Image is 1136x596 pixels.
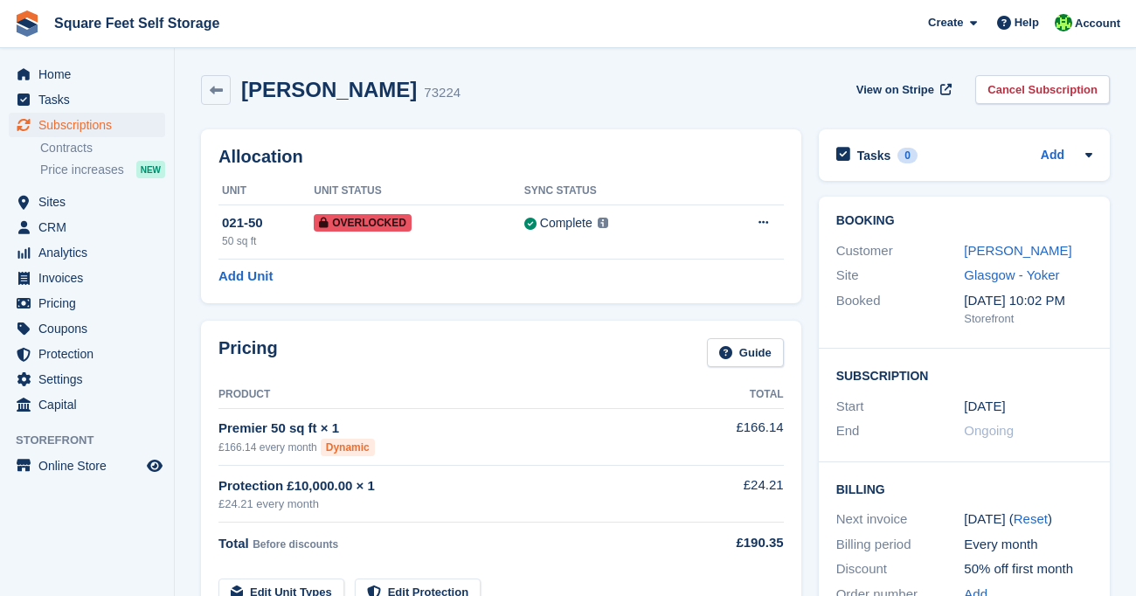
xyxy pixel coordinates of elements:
[524,177,705,205] th: Sync Status
[16,432,174,449] span: Storefront
[849,75,955,104] a: View on Stripe
[218,267,273,287] a: Add Unit
[38,113,143,137] span: Subscriptions
[222,213,314,233] div: 021-50
[964,291,1092,311] div: [DATE] 10:02 PM
[38,87,143,112] span: Tasks
[14,10,40,37] img: stora-icon-8386f47178a22dfd0bd8f6a31ec36ba5ce8667c1dd55bd0f319d3a0aa187defe.svg
[9,367,165,392] a: menu
[964,535,1092,555] div: Every month
[1015,14,1039,31] span: Help
[856,81,934,99] span: View on Stripe
[836,509,965,530] div: Next invoice
[928,14,963,31] span: Create
[218,496,697,513] div: £24.21 every month
[144,455,165,476] a: Preview store
[964,243,1071,258] a: [PERSON_NAME]
[40,140,165,156] a: Contracts
[314,214,412,232] span: Overlocked
[9,215,165,239] a: menu
[218,476,697,496] div: Protection £10,000.00 × 1
[9,454,165,478] a: menu
[964,423,1014,438] span: Ongoing
[540,214,592,232] div: Complete
[707,338,784,367] a: Guide
[40,162,124,178] span: Price increases
[40,160,165,179] a: Price increases NEW
[9,113,165,137] a: menu
[38,62,143,87] span: Home
[218,419,697,439] div: Premier 50 sq ft × 1
[9,342,165,366] a: menu
[697,408,784,465] td: £166.14
[38,291,143,315] span: Pricing
[697,381,784,409] th: Total
[218,177,314,205] th: Unit
[38,190,143,214] span: Sites
[9,266,165,290] a: menu
[964,267,1059,282] a: Glasgow - Yoker
[38,266,143,290] span: Invoices
[964,397,1005,417] time: 2025-02-22 01:00:00 UTC
[836,291,965,328] div: Booked
[38,342,143,366] span: Protection
[964,310,1092,328] div: Storefront
[218,147,784,167] h2: Allocation
[1014,511,1048,526] a: Reset
[38,454,143,478] span: Online Store
[321,439,375,456] div: Dynamic
[38,240,143,265] span: Analytics
[9,87,165,112] a: menu
[1055,14,1072,31] img: Lorraine Cassidy
[697,466,784,523] td: £24.21
[38,367,143,392] span: Settings
[836,421,965,441] div: End
[897,148,918,163] div: 0
[1075,15,1120,32] span: Account
[964,559,1092,579] div: 50% off first month
[253,538,338,551] span: Before discounts
[241,78,417,101] h2: [PERSON_NAME]
[218,338,278,367] h2: Pricing
[964,509,1092,530] div: [DATE] ( )
[836,480,1092,497] h2: Billing
[9,62,165,87] a: menu
[9,190,165,214] a: menu
[836,397,965,417] div: Start
[9,392,165,417] a: menu
[47,9,226,38] a: Square Feet Self Storage
[314,177,524,205] th: Unit Status
[9,316,165,341] a: menu
[38,316,143,341] span: Coupons
[1041,146,1064,166] a: Add
[836,366,1092,384] h2: Subscription
[598,218,608,228] img: icon-info-grey-7440780725fd019a000dd9b08b2336e03edf1995a4989e88bcd33f0948082b44.svg
[836,241,965,261] div: Customer
[218,381,697,409] th: Product
[38,215,143,239] span: CRM
[697,533,784,553] div: £190.35
[136,161,165,178] div: NEW
[836,266,965,286] div: Site
[222,233,314,249] div: 50 sq ft
[9,291,165,315] a: menu
[857,148,891,163] h2: Tasks
[424,83,461,103] div: 73224
[9,240,165,265] a: menu
[218,536,249,551] span: Total
[975,75,1110,104] a: Cancel Subscription
[38,392,143,417] span: Capital
[836,214,1092,228] h2: Booking
[218,439,697,456] div: £166.14 every month
[836,559,965,579] div: Discount
[836,535,965,555] div: Billing period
